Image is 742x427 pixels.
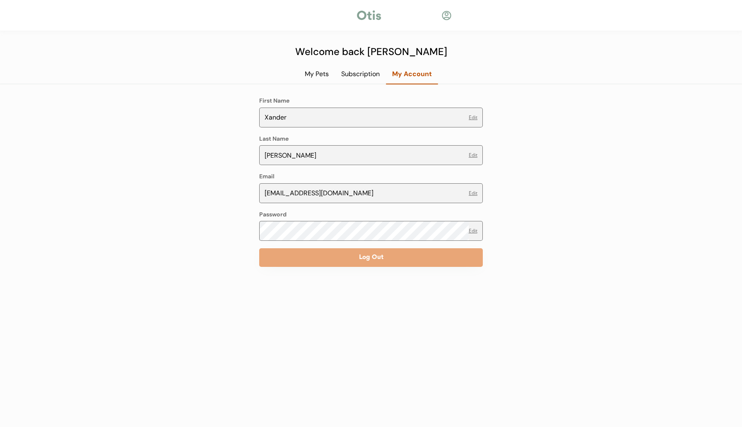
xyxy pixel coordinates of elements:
button: Edit [469,191,477,196]
button: Edit [469,153,477,158]
div: Welcome back [PERSON_NAME] [290,44,452,59]
div: Password [259,211,287,219]
div: Email [259,173,275,181]
div: First Name [259,97,289,105]
div: My Pets [299,70,335,79]
div: My Account [386,70,438,79]
div: Subscription [335,70,386,79]
button: Log Out [259,248,483,267]
div: Last Name [259,135,289,143]
button: Edit [469,228,477,233]
div: Edit [469,115,477,120]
